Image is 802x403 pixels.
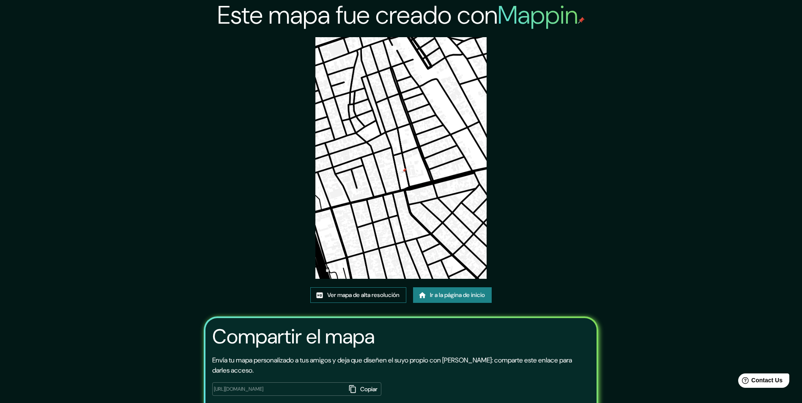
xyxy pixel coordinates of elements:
a: Ver mapa de alta resolución [310,287,406,303]
p: Envía tu mapa personalizado a tus amigos y deja que diseñen el suyo propio con [PERSON_NAME]: com... [212,355,590,376]
a: Ir a la página de inicio [413,287,492,303]
img: mappin-pin [578,17,585,24]
button: Copiar [346,382,381,396]
h3: Compartir el mapa [212,325,375,349]
font: Copiar [360,384,378,395]
iframe: Help widget launcher [727,370,793,394]
font: Ir a la página de inicio [430,290,485,300]
font: Ver mapa de alta resolución [327,290,400,300]
img: created-map [315,37,487,279]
